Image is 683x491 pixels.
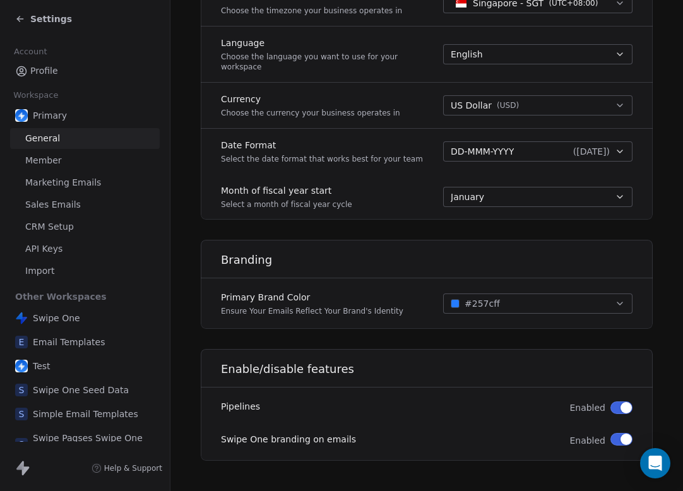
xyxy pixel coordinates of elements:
[10,61,160,81] a: Profile
[221,291,403,304] label: Primary Brand Color
[15,438,28,451] span: S
[15,336,28,348] span: E
[15,312,28,324] img: swipeone-app-icon.png
[25,154,62,167] span: Member
[443,95,633,115] button: US Dollar(USD)
[10,239,160,259] a: API Keys
[221,199,352,210] p: Select a month of fiscal year cycle
[10,128,160,149] a: General
[25,176,101,189] span: Marketing Emails
[33,432,155,457] span: Swipe Pagses Swipe One webhook test
[30,64,58,78] span: Profile
[451,48,483,61] span: English
[497,100,519,110] span: ( USD )
[33,384,129,396] span: Swipe One Seed Data
[221,37,436,49] label: Language
[10,287,112,307] span: Other Workspaces
[8,86,64,105] span: Workspace
[569,434,605,447] span: Enabled
[15,384,28,396] span: S
[10,172,160,193] a: Marketing Emails
[15,360,28,372] img: user_01J93QE9VH11XXZQZDP4TWZEES.jpg
[221,52,436,72] p: Choose the language you want to use for your workspace
[573,145,610,158] span: ( [DATE] )
[25,132,60,145] span: General
[33,109,67,122] span: Primary
[33,312,80,324] span: Swipe One
[10,150,160,171] a: Member
[221,93,400,105] label: Currency
[221,306,403,316] p: Ensure Your Emails Reflect Your Brand's Identity
[10,261,160,281] a: Import
[33,336,105,348] span: Email Templates
[443,293,633,314] button: #257cff
[15,13,72,25] a: Settings
[221,108,400,118] p: Choose the currency your business operates in
[221,6,402,16] p: Choose the timezone your business operates in
[640,448,670,478] div: Open Intercom Messenger
[569,401,605,414] span: Enabled
[8,42,52,61] span: Account
[221,184,352,197] label: Month of fiscal year start
[10,216,160,237] a: CRM Setup
[30,13,72,25] span: Settings
[10,194,160,215] a: Sales Emails
[451,145,514,158] span: DD-MMM-YYYY
[25,198,81,211] span: Sales Emails
[92,463,162,473] a: Help & Support
[465,297,500,311] span: #257cff
[221,362,653,377] h1: Enable/disable features
[104,463,162,473] span: Help & Support
[221,433,356,446] label: Swipe One branding on emails
[25,242,62,256] span: API Keys
[451,191,484,203] span: January
[33,408,138,420] span: Simple Email Templates
[33,360,50,372] span: Test
[25,220,74,234] span: CRM Setup
[221,139,423,151] label: Date Format
[451,99,492,112] span: US Dollar
[221,154,423,164] p: Select the date format that works best for your team
[25,264,54,278] span: Import
[15,408,28,420] span: S
[221,400,260,413] label: Pipelines
[15,109,28,122] img: user_01J93QE9VH11XXZQZDP4TWZEES.jpg
[221,252,653,268] h1: Branding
